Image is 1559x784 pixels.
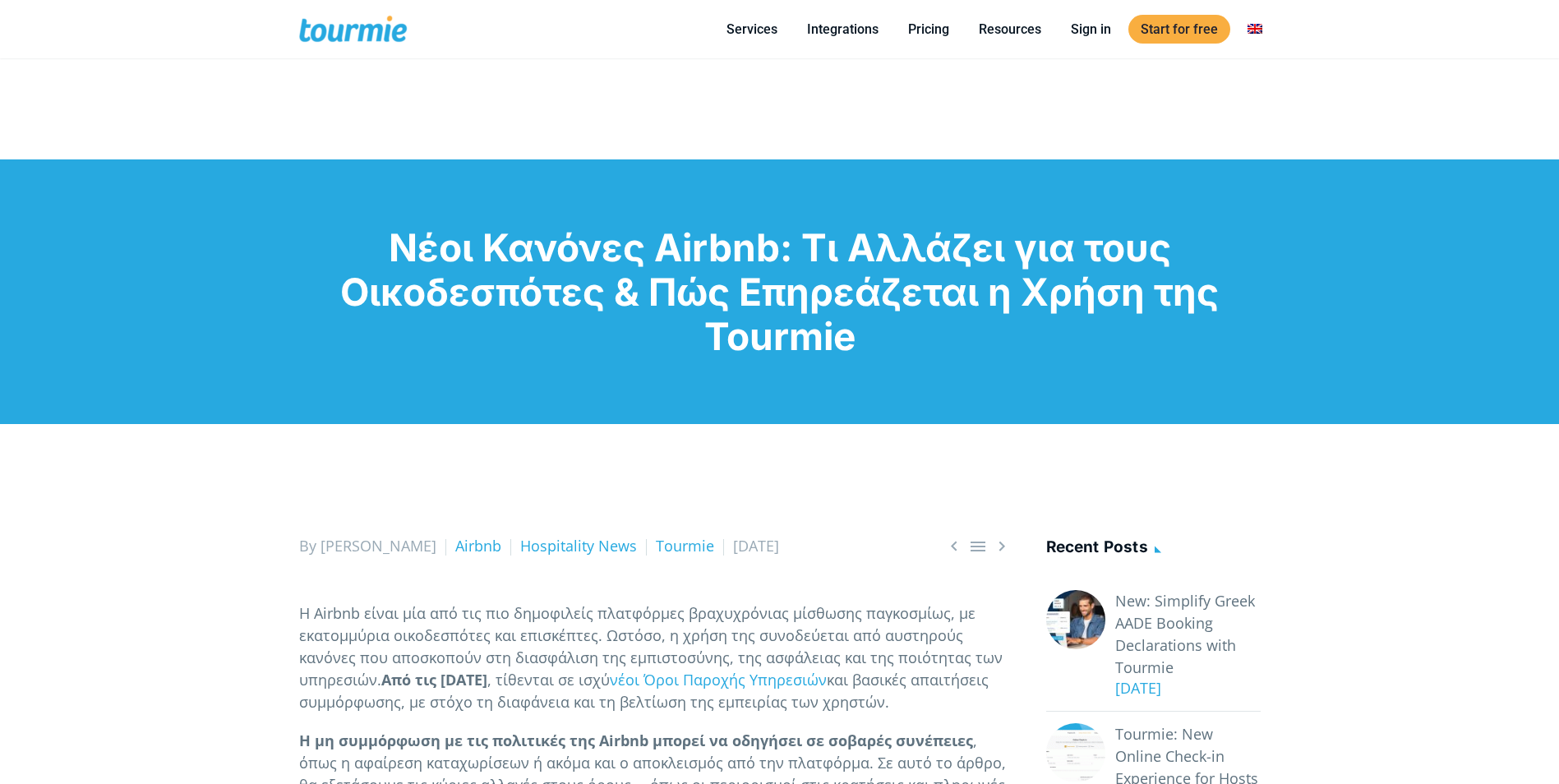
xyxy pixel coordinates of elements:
[1115,590,1261,679] a: New: Simplify Greek AADE Booking Declarations with Tourmie
[944,536,964,556] a: 
[299,602,1012,713] p: Η Airbnb είναι μία από τις πιο δημοφιλείς πλατφόρμες βραχυχρόνιας μίσθωσης παγκοσμίως, με εκατομμ...
[1105,677,1261,699] div: [DATE]
[1046,535,1261,562] h4: Recent posts
[795,19,891,39] a: Integrations
[944,536,964,556] span: Previous post
[714,19,790,39] a: Services
[1128,15,1230,44] a: Start for free
[733,536,779,556] span: [DATE]
[966,19,1054,39] a: Resources
[1059,19,1123,39] a: Sign in
[299,225,1261,358] h1: Νέοι Κανόνες Airbnb: Τι Αλλάζει για τους Οικοδεσπότες & Πώς Επηρεάζεται η Χρήση της Tourmie
[992,536,1012,556] a: 
[896,19,962,39] a: Pricing
[992,536,1012,556] span: Next post
[299,731,973,750] strong: Η μη συμμόρφωση με τις πολιτικές της Airbnb μπορεί να οδηγήσει σε σοβαρές συνέπειες
[610,670,827,689] a: νέοι Όροι Παροχής Υπηρεσιών
[656,536,714,556] a: Tourmie
[968,536,988,556] a: 
[299,536,436,556] span: By [PERSON_NAME]
[520,536,637,556] a: Hospitality News
[455,536,501,556] a: Airbnb
[381,670,487,689] strong: Από τις [DATE]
